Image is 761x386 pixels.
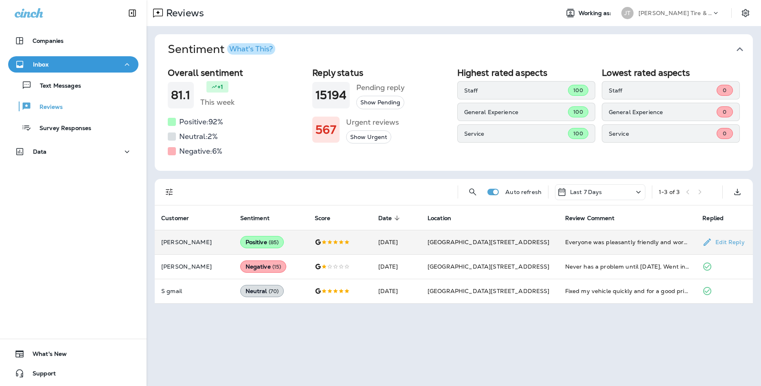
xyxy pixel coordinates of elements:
span: Sentiment [240,214,280,222]
span: Support [24,370,56,380]
h1: Sentiment [168,42,275,56]
div: Negative [240,260,287,273]
h5: Urgent reviews [346,116,399,129]
p: Inbox [33,61,48,68]
p: General Experience [609,109,717,115]
p: Staff [609,87,717,94]
span: 100 [573,108,583,115]
h2: Overall sentiment [168,68,306,78]
span: What's New [24,351,67,360]
span: ( 15 ) [272,263,281,270]
button: What's New [8,346,138,362]
button: What's This? [227,43,275,55]
p: Service [609,130,717,137]
p: Reviews [163,7,204,19]
div: Fixed my vehicle quickly and for a good price. My radiator cap was cracked so was replaced and fl... [565,287,690,295]
div: JT [621,7,634,19]
td: [DATE] [372,279,421,303]
h1: 15194 [316,88,347,102]
span: [GEOGRAPHIC_DATA][STREET_ADDRESS] [428,263,550,270]
h5: This week [200,96,235,109]
span: Date [378,214,403,222]
h5: Negative: 6 % [179,145,222,158]
div: Neutral [240,285,284,297]
button: Search Reviews [465,184,481,200]
p: +1 [217,83,223,91]
span: [GEOGRAPHIC_DATA][STREET_ADDRESS] [428,238,550,246]
p: General Experience [464,109,568,115]
button: Inbox [8,56,138,73]
span: 0 [723,87,726,94]
span: 0 [723,130,726,137]
span: 100 [573,87,583,94]
h5: Positive: 92 % [179,115,223,128]
p: Text Messages [32,82,81,90]
p: Edit Reply [712,239,744,245]
button: Companies [8,33,138,49]
p: Reviews [31,104,63,111]
span: Working as: [579,10,613,17]
span: Review Comment [565,214,625,222]
td: [DATE] [372,254,421,279]
div: Never has a problem until today, Went in for an oil change that took over an hour, another custom... [565,262,690,271]
button: Text Messages [8,77,138,94]
span: Location [428,215,451,222]
h2: Highest rated aspects [457,68,595,78]
span: Replied [702,214,734,222]
span: Replied [702,215,724,222]
span: Date [378,215,392,222]
button: Survey Responses [8,119,138,136]
p: Auto refresh [505,189,542,195]
span: Location [428,214,462,222]
span: ( 70 ) [269,288,279,295]
p: Staff [464,87,568,94]
div: Positive [240,236,284,248]
button: Filters [161,184,178,200]
button: Settings [738,6,753,20]
span: 100 [573,130,583,137]
span: Sentiment [240,215,270,222]
button: Export as CSV [729,184,746,200]
p: [PERSON_NAME] [161,239,227,245]
h5: Pending reply [356,81,405,94]
div: What's This? [229,45,273,53]
h1: 81.1 [171,88,191,102]
p: Survey Responses [31,125,91,132]
div: SentimentWhat's This? [155,64,753,171]
p: Service [464,130,568,137]
button: Data [8,143,138,160]
span: [GEOGRAPHIC_DATA][STREET_ADDRESS] [428,287,550,295]
button: Reviews [8,98,138,115]
button: Show Urgent [346,130,391,144]
span: Customer [161,215,189,222]
div: 1 - 3 of 3 [659,189,680,195]
p: Last 7 Days [570,189,602,195]
span: 0 [723,108,726,115]
span: Score [315,214,341,222]
p: Companies [33,37,64,44]
span: Customer [161,214,200,222]
p: [PERSON_NAME] Tire & Auto [638,10,712,16]
p: S gmail [161,288,227,294]
button: Support [8,365,138,382]
h1: 567 [316,123,336,137]
button: Show Pending [356,96,404,109]
button: Collapse Sidebar [121,5,144,21]
h2: Reply status [312,68,450,78]
p: Data [33,148,47,155]
span: ( 85 ) [269,239,279,246]
span: Score [315,215,331,222]
h5: Neutral: 2 % [179,130,218,143]
div: Everyone was pleasantly friendly and worked fast [565,238,690,246]
p: [PERSON_NAME] [161,263,227,270]
h2: Lowest rated aspects [602,68,740,78]
button: SentimentWhat's This? [161,34,759,64]
span: Review Comment [565,215,615,222]
td: [DATE] [372,230,421,254]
